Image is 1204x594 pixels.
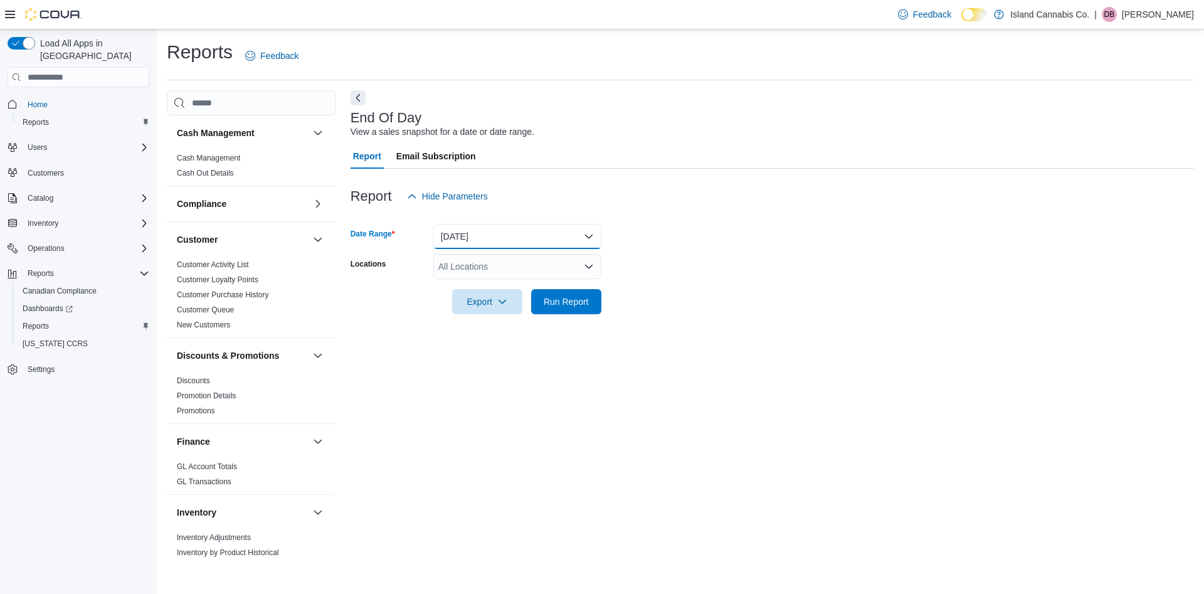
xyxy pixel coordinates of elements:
[351,125,534,139] div: View a sales snapshot for a date or date range.
[402,184,493,209] button: Hide Parameters
[23,140,52,155] button: Users
[23,97,53,112] a: Home
[28,100,48,110] span: Home
[167,373,335,423] div: Discounts & Promotions
[351,259,386,269] label: Locations
[177,198,308,210] button: Compliance
[167,257,335,337] div: Customer
[18,336,93,351] a: [US_STATE] CCRS
[177,321,230,329] a: New Customers
[13,282,154,300] button: Canadian Compliance
[177,435,210,448] h3: Finance
[961,8,988,21] input: Dark Mode
[23,266,149,281] span: Reports
[35,37,149,62] span: Load All Apps in [GEOGRAPHIC_DATA]
[177,127,255,139] h3: Cash Management
[422,190,488,203] span: Hide Parameters
[3,265,154,282] button: Reports
[28,218,58,228] span: Inventory
[177,290,269,300] span: Customer Purchase History
[961,21,962,22] span: Dark Mode
[23,241,149,256] span: Operations
[28,142,47,152] span: Users
[23,266,59,281] button: Reports
[240,43,304,68] a: Feedback
[584,262,594,272] button: Open list of options
[167,40,233,65] h1: Reports
[531,289,601,314] button: Run Report
[177,376,210,385] a: Discounts
[177,260,249,270] span: Customer Activity List
[23,117,49,127] span: Reports
[23,286,97,296] span: Canadian Compliance
[177,391,236,401] span: Promotion Details
[177,127,308,139] button: Cash Management
[913,8,951,21] span: Feedback
[177,305,234,314] a: Customer Queue
[177,506,216,519] h3: Inventory
[177,198,226,210] h3: Compliance
[3,189,154,207] button: Catalog
[396,144,476,169] span: Email Subscription
[353,144,381,169] span: Report
[1010,7,1089,22] p: Island Cannabis Co.
[3,139,154,156] button: Users
[1094,7,1097,22] p: |
[177,154,240,162] a: Cash Management
[177,233,218,246] h3: Customer
[13,317,154,335] button: Reports
[310,196,325,211] button: Compliance
[310,348,325,363] button: Discounts & Promotions
[177,406,215,416] span: Promotions
[351,110,422,125] h3: End Of Day
[23,304,73,314] span: Dashboards
[177,533,251,543] span: Inventory Adjustments
[25,8,82,21] img: Cova
[460,289,515,314] span: Export
[28,193,53,203] span: Catalog
[260,50,298,62] span: Feedback
[433,224,601,249] button: [DATE]
[3,164,154,182] button: Customers
[13,335,154,353] button: [US_STATE] CCRS
[23,216,63,231] button: Inventory
[3,360,154,378] button: Settings
[177,435,308,448] button: Finance
[177,233,308,246] button: Customer
[3,240,154,257] button: Operations
[351,90,366,105] button: Next
[18,336,149,351] span: Washington CCRS
[3,215,154,232] button: Inventory
[310,232,325,247] button: Customer
[23,96,149,112] span: Home
[351,189,392,204] h3: Report
[23,140,149,155] span: Users
[177,533,251,542] a: Inventory Adjustments
[893,2,956,27] a: Feedback
[310,434,325,449] button: Finance
[167,459,335,494] div: Finance
[18,301,78,316] a: Dashboards
[177,462,237,471] a: GL Account Totals
[177,305,234,315] span: Customer Queue
[18,115,149,130] span: Reports
[177,477,231,486] a: GL Transactions
[177,320,230,330] span: New Customers
[310,125,325,141] button: Cash Management
[1122,7,1194,22] p: [PERSON_NAME]
[452,289,522,314] button: Export
[18,284,149,299] span: Canadian Compliance
[177,169,234,178] a: Cash Out Details
[167,151,335,186] div: Cash Management
[18,301,149,316] span: Dashboards
[8,90,149,411] nav: Complex example
[177,477,231,487] span: GL Transactions
[177,548,279,557] a: Inventory by Product Historical
[177,462,237,472] span: GL Account Totals
[1102,7,1117,22] div: davis beaumont
[23,241,70,256] button: Operations
[177,260,249,269] a: Customer Activity List
[28,243,65,253] span: Operations
[23,362,60,377] a: Settings
[18,319,149,334] span: Reports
